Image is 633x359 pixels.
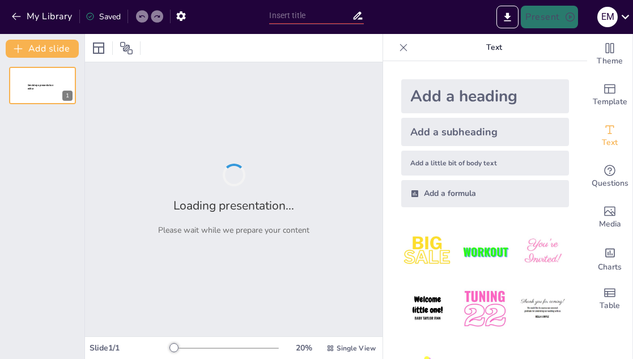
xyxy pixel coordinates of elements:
[401,180,569,207] div: Add a formula
[401,118,569,146] div: Add a subheading
[401,283,454,335] img: 4.jpeg
[90,39,108,57] div: Layout
[516,225,569,278] img: 3.jpeg
[9,67,76,104] div: 1
[593,96,627,108] span: Template
[62,91,73,101] div: 1
[597,7,618,27] div: E M
[158,225,309,236] p: Please wait while we prepare your content
[6,40,79,58] button: Add slide
[458,225,511,278] img: 2.jpeg
[173,198,294,213] h2: Loading presentation...
[28,84,53,90] span: Sendsteps presentation editor
[587,116,632,156] div: Add text boxes
[587,197,632,238] div: Add images, graphics, shapes or video
[521,6,577,28] button: Present
[599,218,621,230] span: Media
[413,34,576,61] p: Text
[401,151,569,176] div: Add a little bit of body text
[120,41,133,55] span: Position
[597,6,618,28] button: E M
[600,300,620,312] span: Table
[597,55,623,67] span: Theme
[401,79,569,113] div: Add a heading
[587,156,632,197] div: Get real-time input from your audience
[401,225,454,278] img: 1.jpeg
[598,261,622,273] span: Charts
[496,6,519,28] button: Export to PowerPoint
[290,343,317,353] div: 20 %
[587,279,632,319] div: Add a table
[269,7,351,24] input: Insert title
[458,283,511,335] img: 5.jpeg
[516,283,569,335] img: 6.jpeg
[592,177,628,190] span: Questions
[587,238,632,279] div: Add charts and graphs
[337,344,376,353] span: Single View
[9,7,77,25] button: My Library
[86,11,121,22] div: Saved
[602,136,618,149] span: Text
[587,75,632,116] div: Add ready made slides
[90,343,170,353] div: Slide 1 / 1
[587,34,632,75] div: Change the overall theme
